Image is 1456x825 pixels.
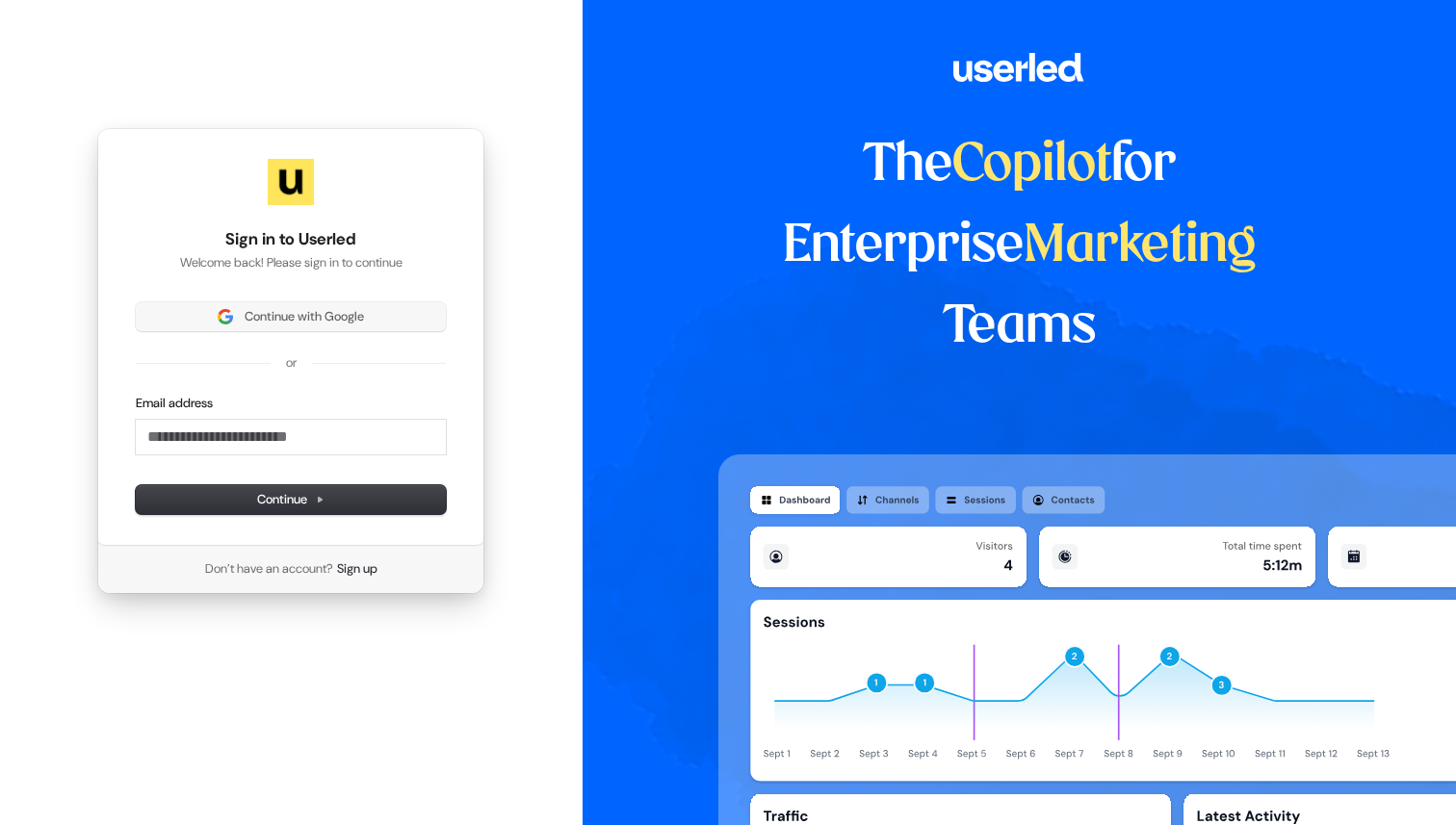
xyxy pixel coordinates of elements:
span: Don’t have an account? [205,560,333,578]
h1: Sign in to Userled [136,228,446,251]
span: Continue with Google [245,308,364,325]
a: Sign up [337,560,377,578]
p: or [286,354,297,372]
span: Marketing [1024,221,1257,271]
button: Continue [136,485,446,514]
p: Welcome back! Please sign in to continue [136,254,446,271]
button: Sign in with GoogleContinue with Google [136,302,446,331]
img: Userled [268,159,314,205]
label: Email address [136,395,213,412]
img: Sign in with Google [218,309,233,324]
span: Continue [257,491,325,508]
h1: The for Enterprise Teams [718,125,1320,368]
span: Copilot [952,141,1111,191]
